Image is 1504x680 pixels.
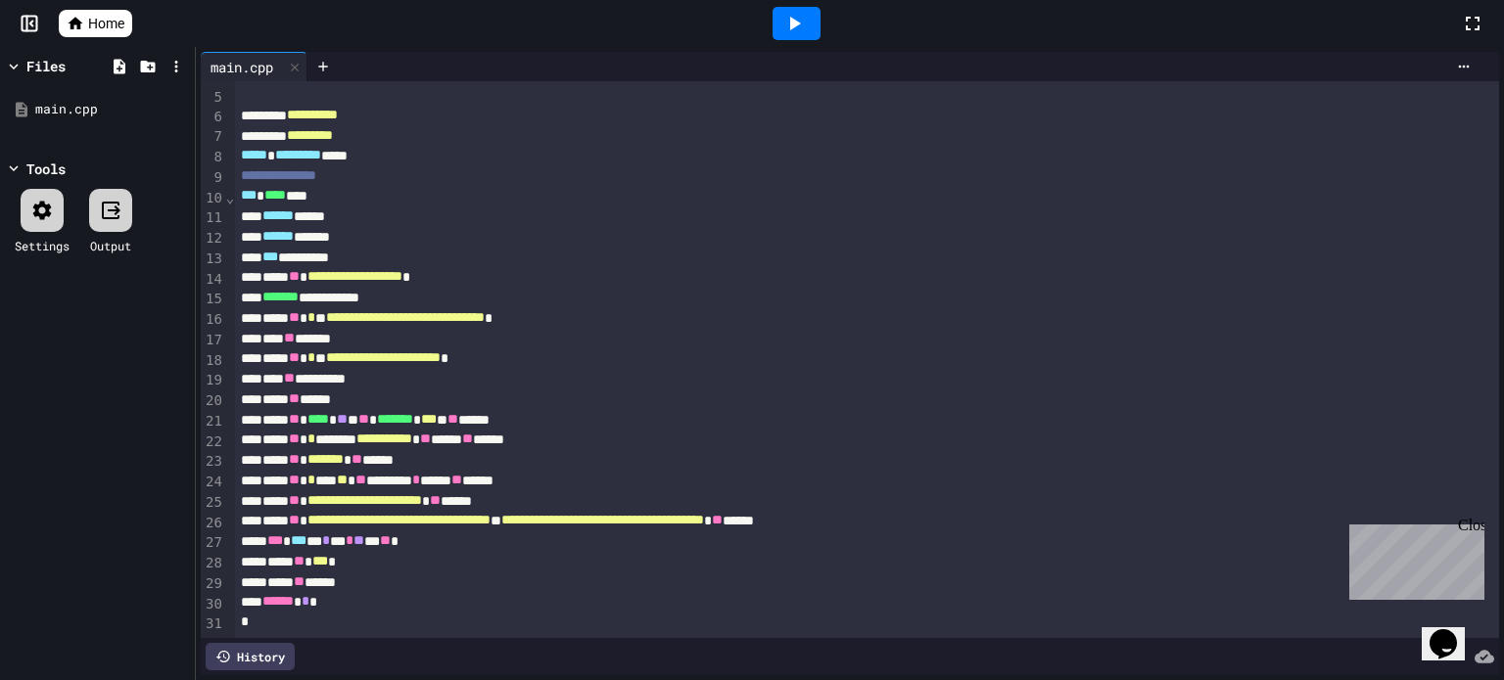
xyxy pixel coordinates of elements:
div: Tools [26,159,66,179]
div: 31 [201,614,225,634]
div: 12 [201,229,225,249]
div: 21 [201,412,225,432]
div: 20 [201,391,225,412]
div: 30 [201,595,225,615]
div: 9 [201,168,225,189]
div: 28 [201,554,225,574]
a: Home [59,10,132,37]
div: main.cpp [35,100,188,119]
div: 11 [201,208,225,229]
div: Chat with us now!Close [8,8,135,124]
div: 18 [201,351,225,372]
div: 27 [201,533,225,554]
div: 15 [201,290,225,310]
div: 26 [201,514,225,534]
span: Fold line [225,190,235,205]
div: 13 [201,249,225,270]
div: 7 [201,127,225,148]
div: 8 [201,148,225,168]
div: 6 [201,108,225,128]
div: 17 [201,331,225,351]
iframe: chat widget [1422,602,1484,660]
div: 29 [201,574,225,595]
div: 19 [201,371,225,391]
iframe: chat widget [1341,517,1484,600]
div: 25 [201,493,225,514]
div: 14 [201,270,225,291]
div: 5 [201,88,225,108]
div: 16 [201,310,225,331]
div: 23 [201,452,225,473]
div: History [206,643,295,670]
div: main.cpp [201,57,283,77]
div: Settings [15,237,70,254]
span: Home [88,14,124,33]
div: Files [26,56,66,76]
div: 22 [201,432,225,453]
div: 24 [201,473,225,493]
div: main.cpp [201,52,307,81]
div: 10 [201,189,225,209]
div: Output [90,237,131,254]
